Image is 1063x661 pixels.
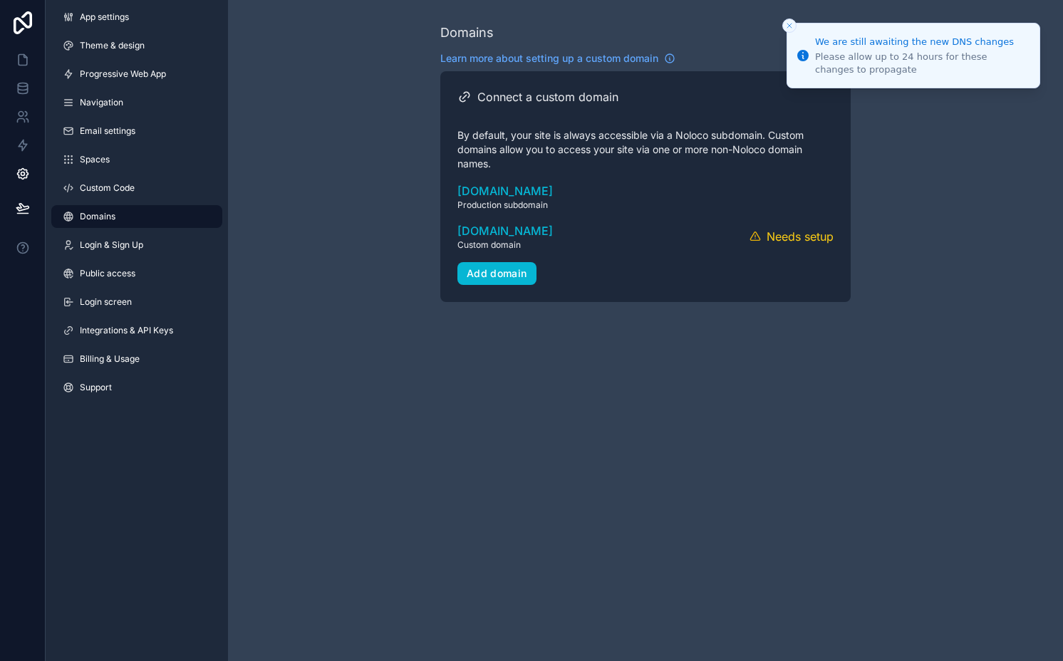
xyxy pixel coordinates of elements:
span: Billing & Usage [80,353,140,365]
a: Billing & Usage [51,348,222,370]
span: Public access [80,268,135,279]
a: Domains [51,205,222,228]
span: Production subdomain [457,199,834,211]
div: Add domain [467,267,527,280]
a: Email settings [51,120,222,142]
span: Needs setup [767,228,834,245]
span: Custom domain [457,239,553,251]
a: [DOMAIN_NAME] [457,222,553,239]
a: Public access [51,262,222,285]
a: Theme & design [51,34,222,57]
a: Login & Sign Up [51,234,222,256]
a: Progressive Web App [51,63,222,85]
a: App settings [51,6,222,28]
div: Please allow up to 24 hours for these changes to propagate [815,51,1028,76]
span: Navigation [80,97,123,108]
span: Integrations & API Keys [80,325,173,336]
a: Navigation [51,91,222,114]
span: Spaces [80,154,110,165]
div: We are still awaiting the new DNS changes [815,35,1028,49]
div: Domains [440,23,494,43]
h2: Connect a custom domain [477,88,618,105]
span: Progressive Web App [80,68,166,80]
span: Login & Sign Up [80,239,143,251]
a: Support [51,376,222,399]
span: Theme & design [80,40,145,51]
span: Support [80,382,112,393]
a: Custom Code [51,177,222,199]
span: Login screen [80,296,132,308]
a: Login screen [51,291,222,313]
button: Close toast [782,19,797,33]
p: By default, your site is always accessible via a Noloco subdomain. Custom domains allow you to ac... [457,128,834,171]
a: Integrations & API Keys [51,319,222,342]
a: Spaces [51,148,222,171]
span: Custom Code [80,182,135,194]
span: Email settings [80,125,135,137]
span: Learn more about setting up a custom domain [440,51,658,66]
a: Learn more about setting up a custom domain [440,51,675,66]
a: [DOMAIN_NAME] [457,182,834,199]
button: Add domain [457,262,536,285]
span: App settings [80,11,129,23]
span: Domains [80,211,115,222]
